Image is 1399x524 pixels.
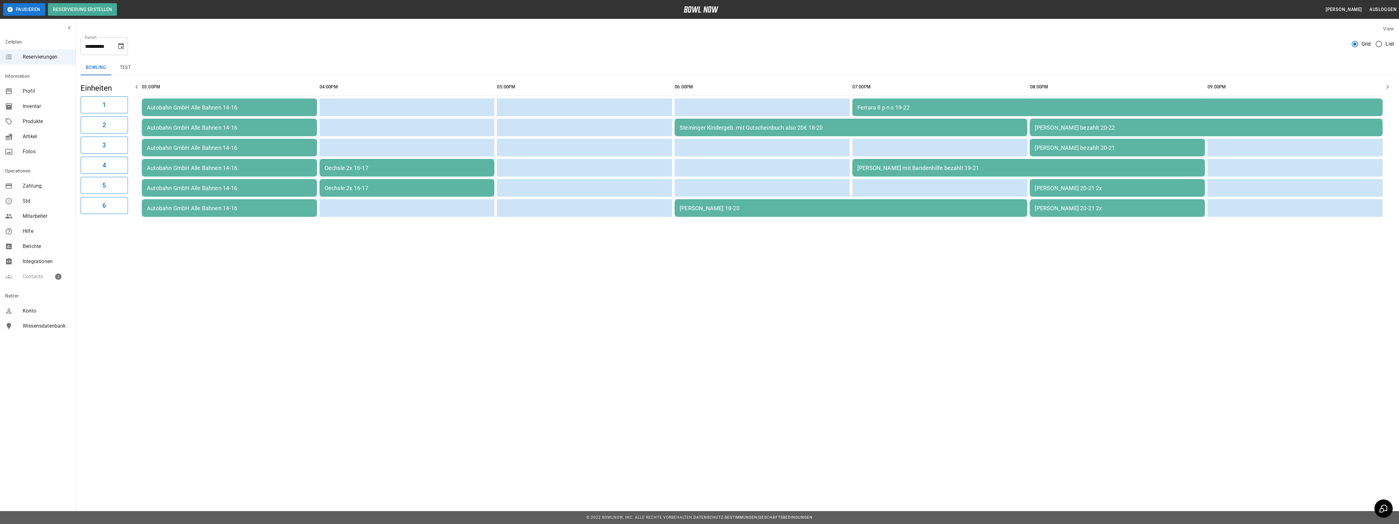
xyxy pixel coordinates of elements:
span: Fotos [23,148,71,155]
div: Autobahn GmbH Alle Bahnen 14-16 [147,104,312,111]
span: Mitarbeiter [23,212,71,220]
span: Integrationen [23,258,71,265]
h6: 5 [102,180,106,190]
th: 04:00PM [320,78,495,96]
h6: 2 [102,120,106,130]
div: Autobahn GmbH Alle Bahnen 14-16 [147,185,312,191]
th: 05:00PM [497,78,672,96]
button: Pausieren [3,3,45,16]
div: [PERSON_NAME] bezahlt 20-21 [1035,144,1200,151]
button: Choose date, selected date is 2. Okt. 2025 [115,40,127,53]
div: Ferrara 8 p n s 19-22 [857,104,1378,111]
span: Artikel [23,133,71,140]
button: [PERSON_NAME] [1323,4,1364,15]
span: Zahlung [23,182,71,190]
div: Autobahn GmbH Alle Bahnen 14-16 [147,144,312,151]
div: Autobahn GmbH Alle Bahnen 14-16 [147,124,312,131]
img: logo [684,6,718,13]
div: [PERSON_NAME] bezahlt 20-22 [1035,124,1378,131]
th: 03:00PM [142,78,317,96]
th: 07:00PM [852,78,1028,96]
h6: 6 [102,200,106,211]
button: Ausloggen [1367,4,1399,15]
h6: 1 [102,100,106,110]
span: Konto [23,307,71,315]
button: test [111,60,140,75]
div: [PERSON_NAME] 20-21 2x [1035,205,1200,211]
span: Produkte [23,118,71,125]
span: Std [23,197,71,205]
label: View [1383,26,1394,32]
span: Grid [1362,40,1371,48]
button: 5 [81,177,128,194]
button: 3 [81,137,128,154]
div: Oechsle 2x 16-17 [325,185,490,191]
div: [PERSON_NAME] mit Bandenhilfe bezahlt 19-21 [857,165,1200,171]
th: 06:00PM [675,78,850,96]
div: Autobahn GmbH Alle Bahnen 14-16 [147,165,312,171]
th: 09:00PM [1207,78,1383,96]
span: List [1385,40,1394,48]
button: Reservierung erstellen [48,3,117,16]
h6: 4 [102,160,106,170]
span: Wissensdatenbank [23,322,71,330]
button: 2 [81,116,128,133]
table: sticky table [139,76,1385,219]
span: © 2022 BowlNow, Inc. Alle Rechte vorbehalten. [586,515,694,520]
span: Profil [23,87,71,95]
a: Geschäftsbedingungen [759,515,813,520]
div: Autobahn GmbH Alle Bahnen 14-16 [147,205,312,211]
a: Datenschutz-Bestimmungen [694,515,757,520]
th: 08:00PM [1030,78,1205,96]
button: 4 [81,157,128,174]
button: 1 [81,96,128,113]
div: [PERSON_NAME] 18-20 [680,205,1022,211]
button: Bowling [81,60,111,75]
h6: 3 [102,140,106,150]
span: Reservierungen [23,53,71,61]
div: inventory tabs [81,60,1394,75]
span: Berichte [23,243,71,250]
div: [PERSON_NAME] 20-21 2x [1035,185,1200,191]
div: Steininger Kindergeb. mit Gutscheinbuch also 20€ 18-20 [680,124,1022,131]
div: Oechsle 2x 16-17 [325,165,490,171]
h5: Einheiten [81,83,128,93]
button: 6 [81,197,128,214]
span: Inventar [23,103,71,110]
span: Hilfe [23,228,71,235]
